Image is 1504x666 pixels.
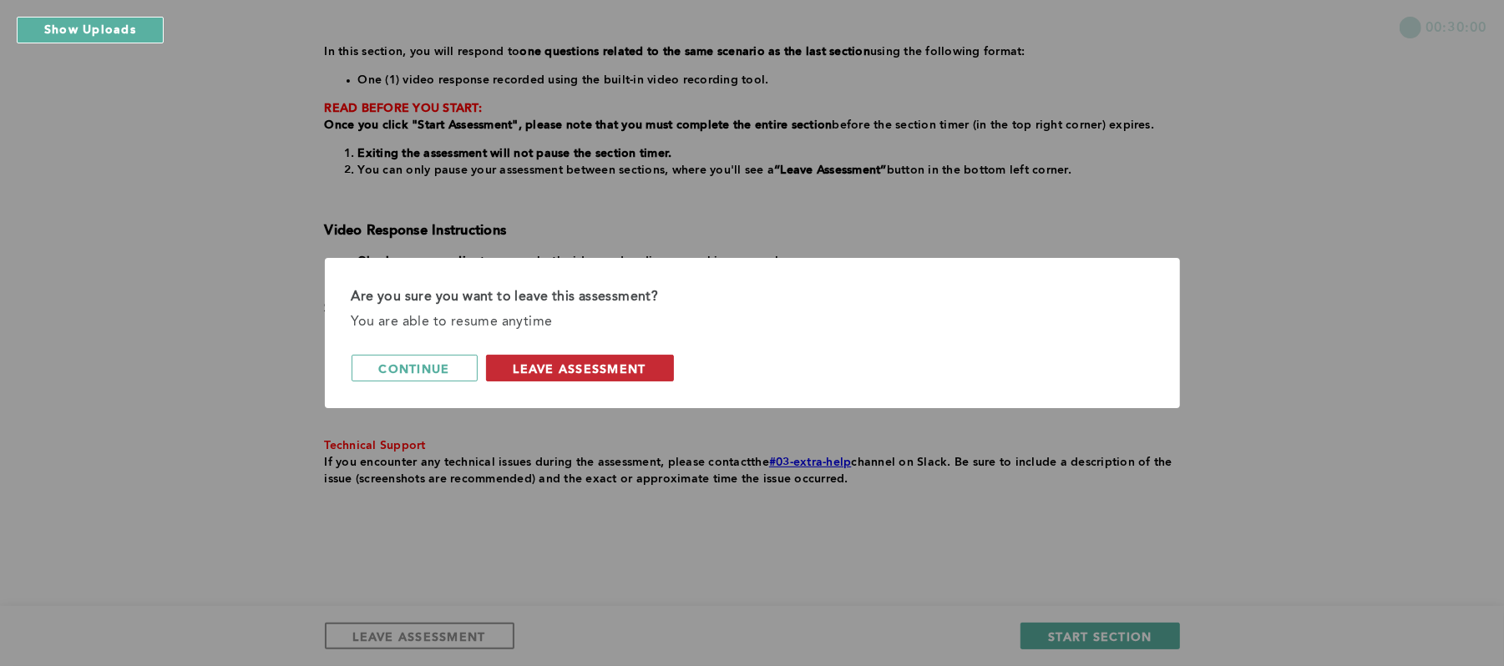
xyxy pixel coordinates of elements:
[514,361,646,376] span: leave assessment
[352,310,1153,335] div: You are able to resume anytime
[352,285,1153,310] div: Are you sure you want to leave this assessment?
[486,355,674,381] button: leave assessment
[17,17,164,43] button: Show Uploads
[352,355,478,381] button: continue
[379,361,450,376] span: continue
